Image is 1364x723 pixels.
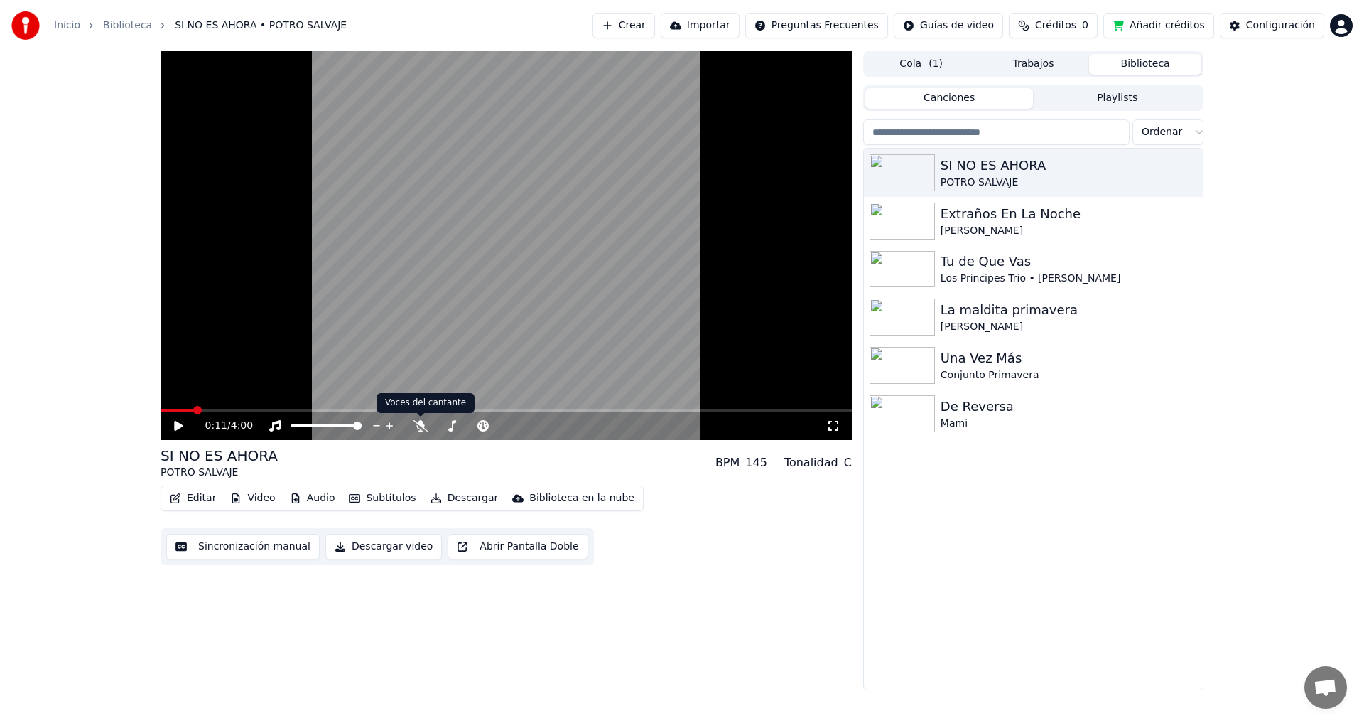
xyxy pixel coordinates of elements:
button: Audio [284,488,341,508]
span: ( 1 ) [929,57,943,71]
div: [PERSON_NAME] [941,224,1197,238]
span: Créditos [1035,18,1076,33]
div: De Reversa [941,397,1197,417]
button: Crear [592,13,655,38]
div: Mami [941,417,1197,431]
div: [PERSON_NAME] [941,320,1197,334]
div: C [844,454,852,471]
div: La maldita primavera [941,300,1197,320]
div: Tonalidad [784,454,838,471]
span: Ordenar [1142,125,1182,139]
span: SI NO ES AHORA • POTRO SALVAJE [175,18,347,33]
button: Descargar video [325,534,442,559]
button: Añadir créditos [1103,13,1214,38]
div: Chat abierto [1304,666,1347,709]
button: Importar [661,13,740,38]
div: POTRO SALVAJE [161,466,278,480]
div: / [205,419,239,433]
button: Descargar [425,488,504,508]
nav: breadcrumb [54,18,347,33]
div: BPM [715,454,740,471]
div: SI NO ES AHORA [161,446,278,466]
button: Abrir Pantalla Doble [448,534,588,559]
button: Preguntas Frecuentes [745,13,888,38]
div: Extraños En La Noche [941,204,1197,224]
a: Inicio [54,18,80,33]
button: Subtítulos [343,488,421,508]
button: Créditos0 [1009,13,1098,38]
div: Tu de Que Vas [941,252,1197,272]
div: 145 [745,454,767,471]
div: Voces del cantante [377,393,475,413]
span: 0 [1082,18,1088,33]
div: Una Vez Más [941,348,1197,368]
button: Editar [164,488,222,508]
a: Biblioteca [103,18,152,33]
div: POTRO SALVAJE [941,176,1197,190]
img: youka [11,11,40,40]
button: Biblioteca [1089,54,1201,75]
div: SI NO ES AHORA [941,156,1197,176]
span: 4:00 [231,419,253,433]
button: Cola [865,54,978,75]
div: Conjunto Primavera [941,368,1197,382]
button: Guías de video [894,13,1003,38]
button: Sincronización manual [166,534,320,559]
div: Los Principes Trio • [PERSON_NAME] [941,272,1197,286]
button: Video [224,488,281,508]
button: Canciones [865,88,1034,109]
span: 0:11 [205,419,227,433]
div: Biblioteca en la nube [529,491,634,505]
button: Playlists [1033,88,1201,109]
button: Trabajos [978,54,1090,75]
button: Configuración [1220,13,1324,38]
div: Configuración [1246,18,1315,33]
